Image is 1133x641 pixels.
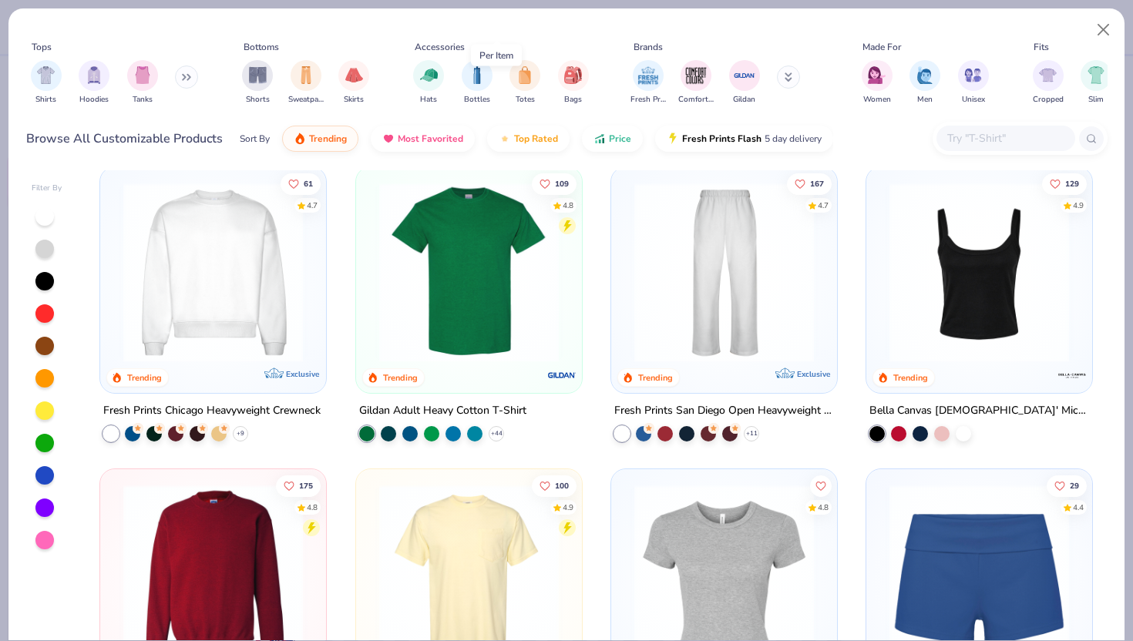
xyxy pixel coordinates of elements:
[249,66,267,84] img: Shorts Image
[862,40,901,54] div: Made For
[420,94,437,106] span: Hats
[469,66,486,84] img: Bottles Image
[413,60,444,106] div: filter for Hats
[345,66,363,84] img: Skirts Image
[882,182,1077,361] img: 8af284bf-0d00-45ea-9003-ce4b9a3194ad
[678,60,714,106] button: filter button
[246,94,270,106] span: Shorts
[242,60,273,106] div: filter for Shorts
[298,66,314,84] img: Sweatpants Image
[288,94,324,106] span: Sweatpants
[26,129,223,148] div: Browse All Customizable Products
[1065,180,1079,187] span: 129
[464,94,490,106] span: Bottles
[630,60,666,106] div: filter for Fresh Prints
[1073,200,1084,211] div: 4.9
[35,94,56,106] span: Shirts
[733,94,755,106] span: Gildan
[1081,60,1111,106] button: filter button
[288,60,324,106] div: filter for Sweatpants
[509,60,540,106] button: filter button
[909,60,940,106] button: filter button
[1033,94,1064,106] span: Cropped
[32,40,52,54] div: Tops
[116,182,311,361] img: 1358499d-a160-429c-9f1e-ad7a3dc244c9
[79,94,109,106] span: Hoodies
[1033,60,1064,106] button: filter button
[37,66,55,84] img: Shirts Image
[614,401,834,421] div: Fresh Prints San Diego Open Heavyweight Sweatpants
[382,133,395,145] img: most_fav.gif
[281,173,321,194] button: Like
[958,60,989,106] div: filter for Unisex
[32,183,62,194] div: Filter By
[309,133,347,145] span: Trending
[1034,40,1049,54] div: Fits
[86,66,103,84] img: Hoodies Image
[958,60,989,106] button: filter button
[294,133,306,145] img: trending.gif
[103,401,321,421] div: Fresh Prints Chicago Heavyweight Crewneck
[634,40,663,54] div: Brands
[307,200,318,211] div: 4.7
[398,133,463,145] span: Most Favorited
[420,66,438,84] img: Hats Image
[558,60,589,106] div: filter for Bags
[810,180,824,187] span: 167
[630,60,666,106] button: filter button
[471,45,522,66] div: Per Item
[487,126,570,152] button: Top Rated
[862,60,893,106] button: filter button
[338,60,369,106] div: filter for Skirts
[863,94,891,106] span: Women
[1042,173,1087,194] button: Like
[582,126,643,152] button: Price
[371,126,475,152] button: Most Favorited
[868,66,886,84] img: Women Image
[1081,60,1111,106] div: filter for Slim
[637,64,660,87] img: Fresh Prints Image
[962,94,985,106] span: Unisex
[133,94,153,106] span: Tanks
[31,60,62,106] div: filter for Shirts
[964,66,982,84] img: Unisex Image
[307,502,318,513] div: 4.8
[79,60,109,106] button: filter button
[490,429,502,438] span: + 44
[745,429,757,438] span: + 11
[240,132,270,146] div: Sort By
[684,64,708,87] img: Comfort Colors Image
[372,182,566,361] img: db319196-8705-402d-8b46-62aaa07ed94f
[499,133,511,145] img: TopRated.gif
[909,60,940,106] div: filter for Men
[462,60,493,106] button: filter button
[562,200,573,211] div: 4.8
[237,429,244,438] span: + 9
[415,40,465,54] div: Accessories
[1039,66,1057,84] img: Cropped Image
[287,369,320,379] span: Exclusive
[304,180,313,187] span: 61
[516,66,533,84] img: Totes Image
[338,60,369,106] button: filter button
[818,200,829,211] div: 4.7
[546,360,577,391] img: Gildan logo
[344,94,364,106] span: Skirts
[1033,60,1064,106] div: filter for Cropped
[566,182,761,361] img: c7959168-479a-4259-8c5e-120e54807d6b
[1073,502,1084,513] div: 4.4
[299,482,313,489] span: 175
[627,182,822,361] img: df5250ff-6f61-4206-a12c-24931b20f13c
[1057,360,1088,391] img: Bella + Canvas logo
[917,94,933,106] span: Men
[242,60,273,106] button: filter button
[516,94,535,106] span: Totes
[667,133,679,145] img: flash.gif
[531,173,576,194] button: Like
[682,133,761,145] span: Fresh Prints Flash
[946,129,1064,147] input: Try "T-Shirt"
[797,369,830,379] span: Exclusive
[733,64,756,87] img: Gildan Image
[79,60,109,106] div: filter for Hoodies
[554,482,568,489] span: 100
